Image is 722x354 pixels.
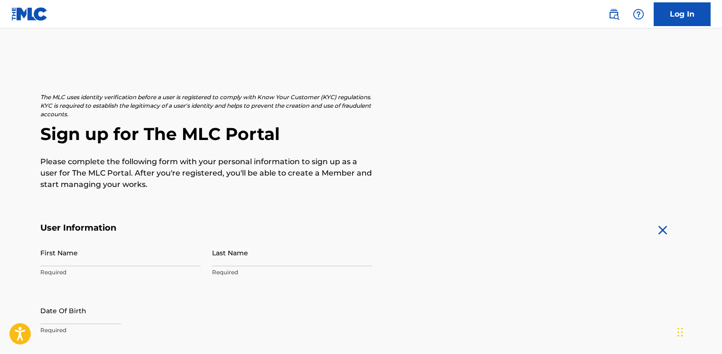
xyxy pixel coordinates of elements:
[40,156,372,190] p: Please complete the following form with your personal information to sign up as a user for The ML...
[40,326,201,335] p: Required
[40,268,201,277] p: Required
[40,93,372,119] p: The MLC uses identity verification before a user is registered to comply with Know Your Customer ...
[608,9,620,20] img: search
[633,9,644,20] img: help
[655,223,670,238] img: close
[604,5,623,24] a: Public Search
[654,2,711,26] a: Log In
[11,7,48,21] img: MLC Logo
[40,123,682,145] h2: Sign up for The MLC Portal
[212,268,372,277] p: Required
[40,223,372,233] h5: User Information
[629,5,648,24] div: Help
[677,318,683,346] div: Drag
[675,308,722,354] iframe: Chat Widget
